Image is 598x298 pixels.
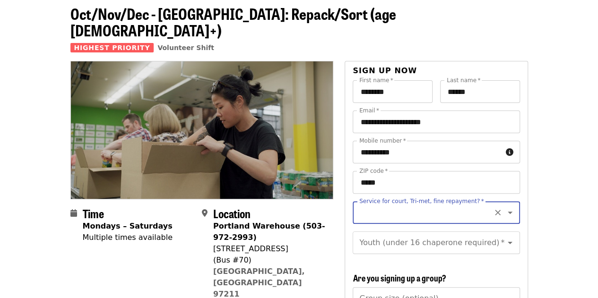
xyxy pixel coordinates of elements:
strong: Mondays – Saturdays [83,221,173,230]
button: Clear [491,206,504,219]
label: ZIP code [359,168,388,174]
div: (Bus #70) [213,255,326,266]
label: Email [359,108,379,113]
input: First name [353,80,433,103]
button: Open [503,206,517,219]
strong: Portland Warehouse (503-972-2993) [213,221,325,242]
i: calendar icon [70,209,77,218]
button: Open [503,236,517,249]
div: Multiple times available [83,232,173,243]
i: circle-info icon [506,148,513,157]
label: Service for court, Tri-met, fine repayment? [359,198,484,204]
img: Oct/Nov/Dec - Portland: Repack/Sort (age 8+) organized by Oregon Food Bank [71,61,333,198]
a: Volunteer Shift [157,44,214,51]
span: Time [83,205,104,221]
span: Are you signing up a group? [353,272,446,284]
label: Last name [447,77,480,83]
label: Mobile number [359,138,406,144]
span: Oct/Nov/Dec - [GEOGRAPHIC_DATA]: Repack/Sort (age [DEMOGRAPHIC_DATA]+) [70,2,396,41]
input: Mobile number [353,141,502,163]
div: [STREET_ADDRESS] [213,243,326,255]
span: Sign up now [353,66,417,75]
input: Last name [440,80,520,103]
label: First name [359,77,393,83]
i: map-marker-alt icon [202,209,208,218]
span: Location [213,205,251,221]
input: ZIP code [353,171,520,194]
input: Email [353,111,520,133]
span: Highest Priority [70,43,154,52]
